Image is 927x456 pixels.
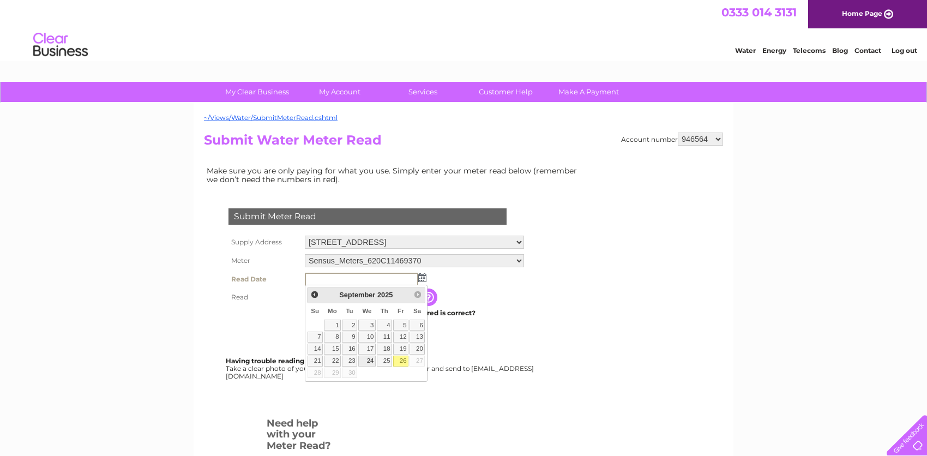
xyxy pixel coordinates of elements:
[339,291,375,299] span: September
[308,332,323,343] a: 7
[832,46,848,55] a: Blog
[377,332,392,343] a: 11
[226,357,535,380] div: Take a clear photo of your readings, tell us which supply it's for and send to [EMAIL_ADDRESS][DO...
[377,344,392,355] a: 18
[393,320,408,331] a: 5
[793,46,826,55] a: Telecoms
[204,133,723,153] h2: Submit Water Meter Read
[393,332,408,343] a: 12
[212,82,302,102] a: My Clear Business
[226,251,302,270] th: Meter
[381,308,388,314] span: Thursday
[204,164,586,187] td: Make sure you are only paying for what you use. Simply enter your meter read below (remember we d...
[346,308,353,314] span: Tuesday
[358,344,376,355] a: 17
[324,320,341,331] a: 1
[544,82,634,102] a: Make A Payment
[393,356,408,367] a: 26
[342,356,357,367] a: 23
[204,113,338,122] a: ~/Views/Water/SubmitMeterRead.cshtml
[310,290,319,299] span: Prev
[324,332,341,343] a: 8
[413,308,421,314] span: Saturday
[377,356,392,367] a: 25
[410,332,425,343] a: 13
[420,289,440,306] input: Information
[33,28,88,62] img: logo.png
[328,308,337,314] span: Monday
[461,82,551,102] a: Customer Help
[342,344,357,355] a: 16
[342,332,357,343] a: 9
[410,344,425,355] a: 20
[342,320,357,331] a: 2
[854,46,881,55] a: Contact
[621,133,723,146] div: Account number
[762,46,786,55] a: Energy
[735,46,756,55] a: Water
[228,208,507,225] div: Submit Meter Read
[309,289,321,301] a: Prev
[308,356,323,367] a: 21
[358,320,376,331] a: 3
[418,273,426,282] img: ...
[378,82,468,102] a: Services
[311,308,319,314] span: Sunday
[226,270,302,289] th: Read Date
[324,344,341,355] a: 15
[377,320,392,331] a: 4
[308,344,323,355] a: 14
[892,46,917,55] a: Log out
[358,356,376,367] a: 24
[226,233,302,251] th: Supply Address
[393,344,408,355] a: 19
[721,5,797,19] a: 0333 014 3131
[410,320,425,331] a: 6
[324,356,341,367] a: 22
[302,306,527,320] td: Are you sure the read you have entered is correct?
[398,308,404,314] span: Friday
[226,357,348,365] b: Having trouble reading your meter?
[207,6,722,53] div: Clear Business is a trading name of Verastar Limited (registered in [GEOGRAPHIC_DATA] No. 3667643...
[358,332,376,343] a: 10
[226,289,302,306] th: Read
[295,82,385,102] a: My Account
[362,308,371,314] span: Wednesday
[377,291,393,299] span: 2025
